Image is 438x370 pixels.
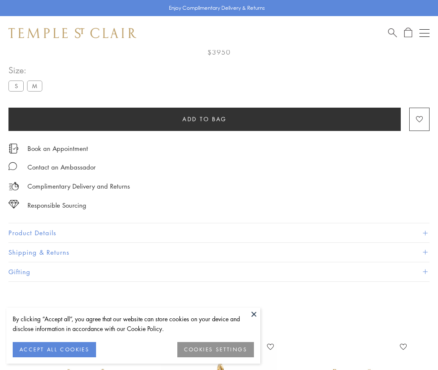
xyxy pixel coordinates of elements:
p: Enjoy Complimentary Delivery & Returns [169,4,265,12]
button: Shipping & Returns [8,243,430,262]
button: COOKIES SETTINGS [177,342,254,357]
img: icon_delivery.svg [8,181,19,192]
p: Complimentary Delivery and Returns [28,181,130,192]
div: Responsible Sourcing [28,200,86,211]
button: Product Details [8,223,430,242]
img: icon_appointment.svg [8,144,19,153]
div: Contact an Ambassador [28,162,96,172]
span: $3950 [207,47,231,58]
a: Open Shopping Bag [404,28,412,38]
span: Add to bag [182,114,227,124]
button: Gifting [8,262,430,281]
button: Open navigation [419,28,430,38]
button: Add to bag [8,108,401,131]
img: MessageIcon-01_2.svg [8,162,17,170]
span: Size: [8,63,46,77]
button: ACCEPT ALL COOKIES [13,342,96,357]
label: S [8,81,24,91]
div: By clicking “Accept all”, you agree that our website can store cookies on your device and disclos... [13,314,254,334]
img: icon_sourcing.svg [8,200,19,209]
label: M [27,81,42,91]
img: Temple St. Clair [8,28,136,38]
a: Search [388,28,397,38]
a: Book an Appointment [28,144,88,153]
